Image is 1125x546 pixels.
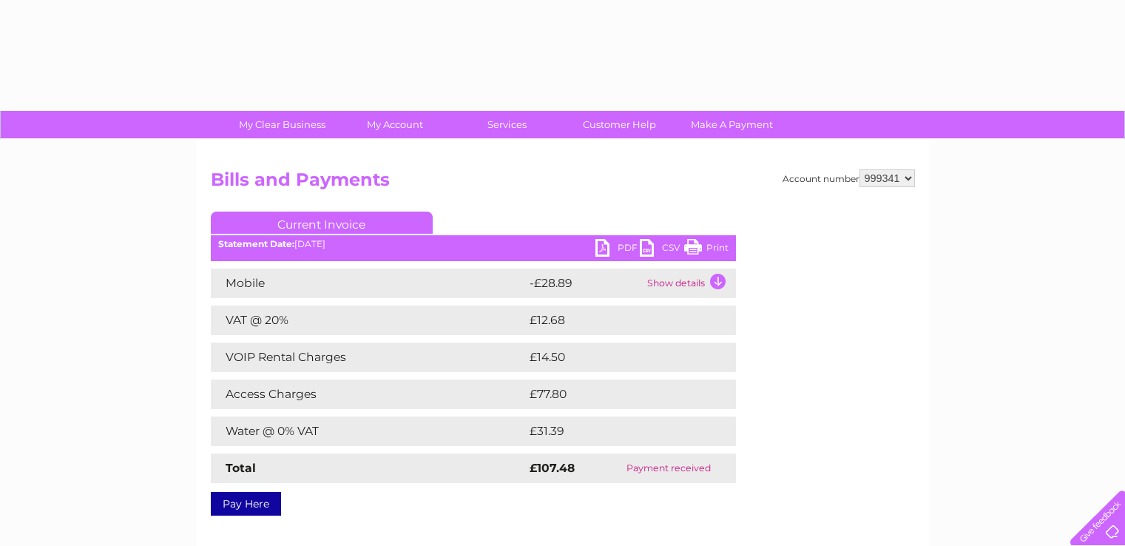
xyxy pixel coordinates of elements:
[671,111,793,138] a: Make A Payment
[526,343,705,372] td: £14.50
[558,111,680,138] a: Customer Help
[211,417,526,446] td: Water @ 0% VAT
[595,239,640,260] a: PDF
[526,380,706,409] td: £77.80
[684,239,729,260] a: Print
[334,111,456,138] a: My Account
[643,269,736,298] td: Show details
[446,111,568,138] a: Services
[211,306,526,335] td: VAT @ 20%
[221,111,343,138] a: My Clear Business
[602,454,736,483] td: Payment received
[211,380,526,409] td: Access Charges
[640,239,684,260] a: CSV
[526,417,705,446] td: £31.39
[526,269,643,298] td: -£28.89
[783,169,915,187] div: Account number
[211,239,736,249] div: [DATE]
[211,492,281,516] a: Pay Here
[526,306,705,335] td: £12.68
[211,169,915,198] h2: Bills and Payments
[226,461,256,475] strong: Total
[211,343,526,372] td: VOIP Rental Charges
[530,461,575,475] strong: £107.48
[211,212,433,234] a: Current Invoice
[211,269,526,298] td: Mobile
[218,238,294,249] b: Statement Date:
